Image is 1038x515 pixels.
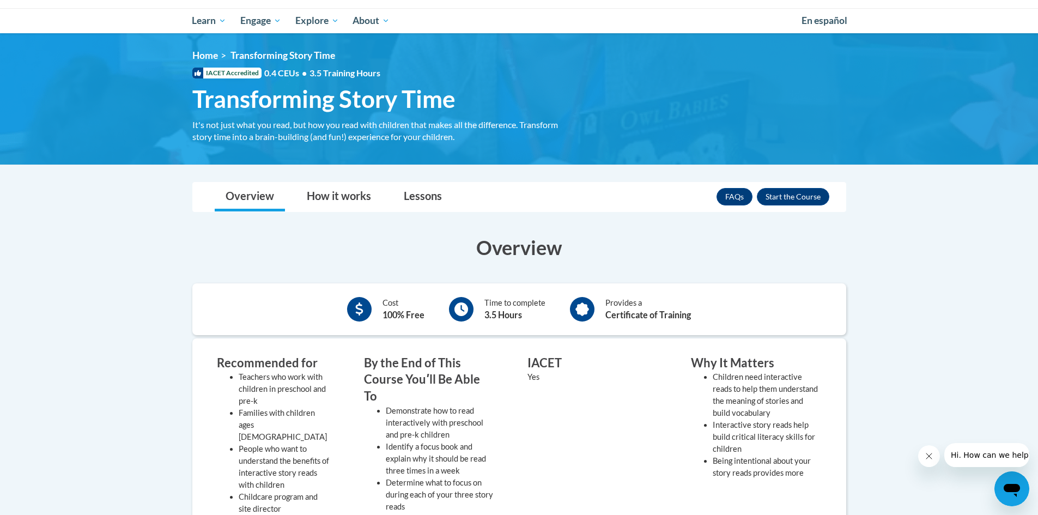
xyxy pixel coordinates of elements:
li: Identify a focus book and explain why it should be read three times in a week [386,441,495,477]
b: 100% Free [383,310,424,320]
li: Children need interactive reads to help them understand the meaning of stories and build vocabulary [713,371,822,419]
a: Overview [215,183,285,211]
h3: Overview [192,234,846,261]
div: Provides a [605,297,691,322]
span: Hi. How can we help? [7,8,88,16]
a: Engage [233,8,288,33]
button: Enroll [757,188,829,205]
a: Explore [288,8,346,33]
span: About [353,14,390,27]
span: En español [802,15,847,26]
b: 3.5 Hours [484,310,522,320]
li: Determine what to focus on during each of your three story reads [386,477,495,513]
value: Yes [527,372,539,381]
a: Home [192,50,218,61]
a: How it works [296,183,382,211]
span: 3.5 Training Hours [309,68,380,78]
a: FAQs [717,188,752,205]
a: Learn [185,8,234,33]
span: Transforming Story Time [192,84,456,113]
div: It's not just what you read, but how you read with children that makes all the difference. Transf... [192,119,568,143]
h3: Why It Matters [691,355,822,372]
a: En español [794,9,854,32]
h3: Recommended for [217,355,331,372]
iframe: Button to launch messaging window [994,471,1029,506]
li: Interactive story reads help build critical literacy skills for children [713,419,822,455]
h3: By the End of This Course Youʹll Be Able To [364,355,495,405]
a: About [345,8,397,33]
li: Being intentional about your story reads provides more [713,455,822,479]
div: Time to complete [484,297,545,322]
a: Lessons [393,183,453,211]
span: Learn [192,14,226,27]
span: Engage [240,14,281,27]
li: People who want to understand the benefits of interactive story reads with children [239,443,331,491]
iframe: Close message [918,445,940,467]
span: Explore [295,14,339,27]
div: Cost [383,297,424,322]
span: IACET Accredited [192,68,262,78]
div: Main menu [176,8,863,33]
iframe: Message from company [944,443,1029,467]
span: Transforming Story Time [230,50,335,61]
li: Teachers who work with children in preschool and pre-k [239,371,331,407]
li: Families with children ages [DEMOGRAPHIC_DATA] [239,407,331,443]
li: Childcare program and site director [239,491,331,515]
h3: IACET [527,355,658,372]
span: 0.4 CEUs [264,67,380,79]
li: Demonstrate how to read interactively with preschool and pre-k children [386,405,495,441]
b: Certificate of Training [605,310,691,320]
span: • [302,68,307,78]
